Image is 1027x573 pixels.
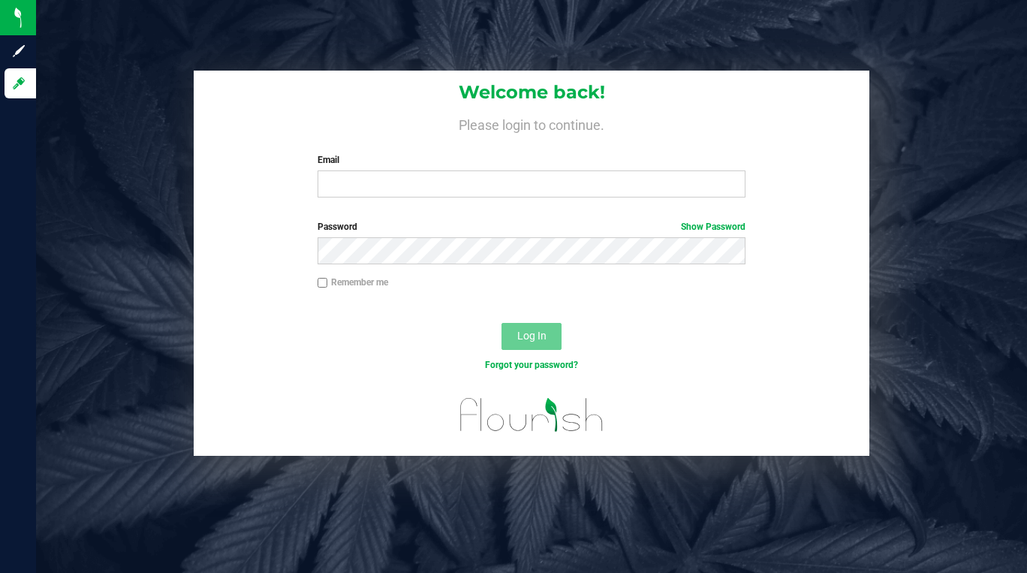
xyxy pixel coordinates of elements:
h1: Welcome back! [194,83,869,102]
label: Email [318,153,745,167]
h4: Please login to continue. [194,114,869,132]
a: Forgot your password? [485,360,578,370]
inline-svg: Sign up [11,44,26,59]
span: Log In [517,330,547,342]
input: Remember me [318,278,328,288]
img: flourish_logo.svg [447,388,616,442]
inline-svg: Log in [11,76,26,91]
a: Show Password [681,222,745,232]
button: Log In [501,323,562,350]
label: Remember me [318,276,388,289]
span: Password [318,222,357,232]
